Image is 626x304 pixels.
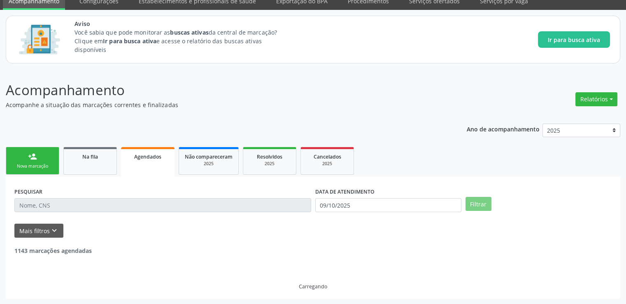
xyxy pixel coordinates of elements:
span: Resolvidos [257,153,282,160]
button: Filtrar [465,197,491,211]
strong: Ir para busca ativa [103,37,156,45]
label: DATA DE ATENDIMENTO [315,185,375,198]
i: keyboard_arrow_down [50,226,59,235]
span: Cancelados [314,153,341,160]
button: Mais filtroskeyboard_arrow_down [14,224,63,238]
span: Na fila [82,153,98,160]
p: Acompanhe a situação das marcações correntes e finalizadas [6,101,436,109]
div: 2025 [249,161,290,167]
img: Imagem de CalloutCard [16,21,63,58]
span: Ir para busca ativa [548,35,600,44]
div: Nova marcação [12,163,53,169]
strong: buscas ativas [170,28,208,36]
div: 2025 [185,161,233,167]
input: Selecione um intervalo [315,198,461,212]
button: Relatórios [575,92,617,106]
span: Não compareceram [185,153,233,160]
p: Acompanhamento [6,80,436,101]
p: Você sabia que pode monitorar as da central de marcação? Clique em e acesse o relatório das busca... [74,28,292,54]
span: Aviso [74,19,292,28]
input: Nome, CNS [14,198,311,212]
p: Ano de acompanhamento [467,124,540,134]
button: Ir para busca ativa [538,31,610,48]
div: 2025 [307,161,348,167]
span: Agendados [134,153,161,160]
div: Carregando [299,283,327,290]
label: PESQUISAR [14,185,42,198]
div: person_add [28,152,37,161]
strong: 1143 marcações agendadas [14,247,92,255]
